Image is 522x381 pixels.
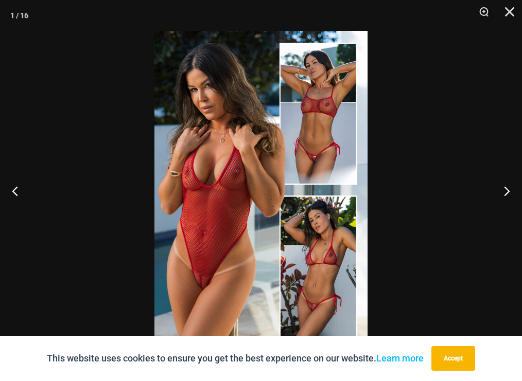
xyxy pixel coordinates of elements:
[431,346,475,371] button: Accept
[10,8,28,23] div: 1 / 16
[47,351,424,366] p: This website uses cookies to ensure you get the best experience on our website.
[154,31,368,350] img: Summer Storm Red Collection Pack F
[483,165,522,216] button: Next
[376,353,424,364] a: Learn more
